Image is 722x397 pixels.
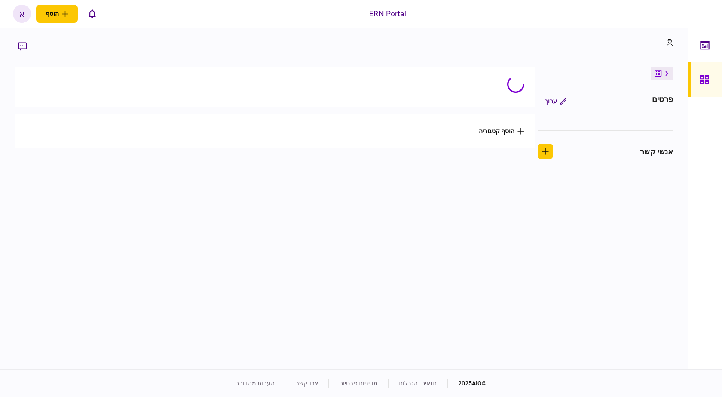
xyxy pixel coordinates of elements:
[339,380,378,387] a: מדיניות פרטיות
[652,93,673,109] div: פרטים
[235,380,275,387] a: הערות מהדורה
[640,146,673,157] div: אנשי קשר
[13,5,31,23] button: א
[83,5,101,23] button: פתח רשימת התראות
[369,8,406,19] div: ERN Portal
[399,380,437,387] a: תנאים והגבלות
[296,380,318,387] a: צרו קשר
[447,379,487,388] div: © 2025 AIO
[538,93,573,109] button: ערוך
[36,5,78,23] button: פתח תפריט להוספת לקוח
[479,128,524,135] button: הוסף קטגוריה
